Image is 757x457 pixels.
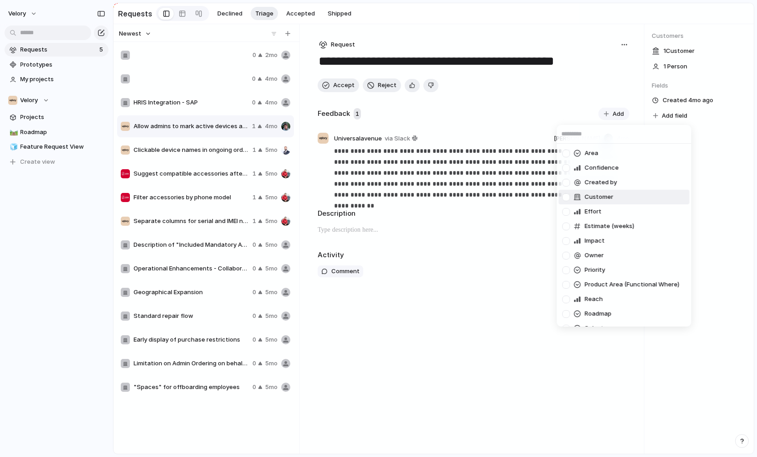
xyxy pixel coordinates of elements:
span: Area [585,149,598,158]
span: Effort [585,207,602,216]
span: Customer [585,192,613,202]
span: Reach [585,295,603,304]
span: Product Area (Functional Where) [585,280,680,289]
span: Owner [585,251,604,260]
span: Estimate (weeks) [585,222,634,231]
span: Select [585,324,604,333]
span: Roadmap [585,309,612,318]
span: Created by [585,178,617,187]
span: Impact [585,236,605,245]
span: Confidence [585,163,619,172]
span: Priority [585,265,605,275]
